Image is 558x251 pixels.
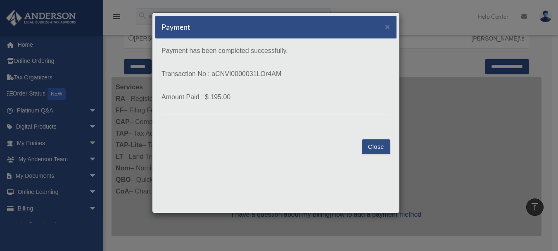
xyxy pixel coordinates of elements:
[161,68,390,80] p: Transaction No : aCNVI0000031LOr4AM
[385,22,390,31] span: ×
[161,45,390,57] p: Payment has been completed successfully.
[161,22,190,32] h5: Payment
[385,22,390,31] button: Close
[362,139,390,154] button: Close
[161,91,390,103] p: Amount Paid : $ 195.00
